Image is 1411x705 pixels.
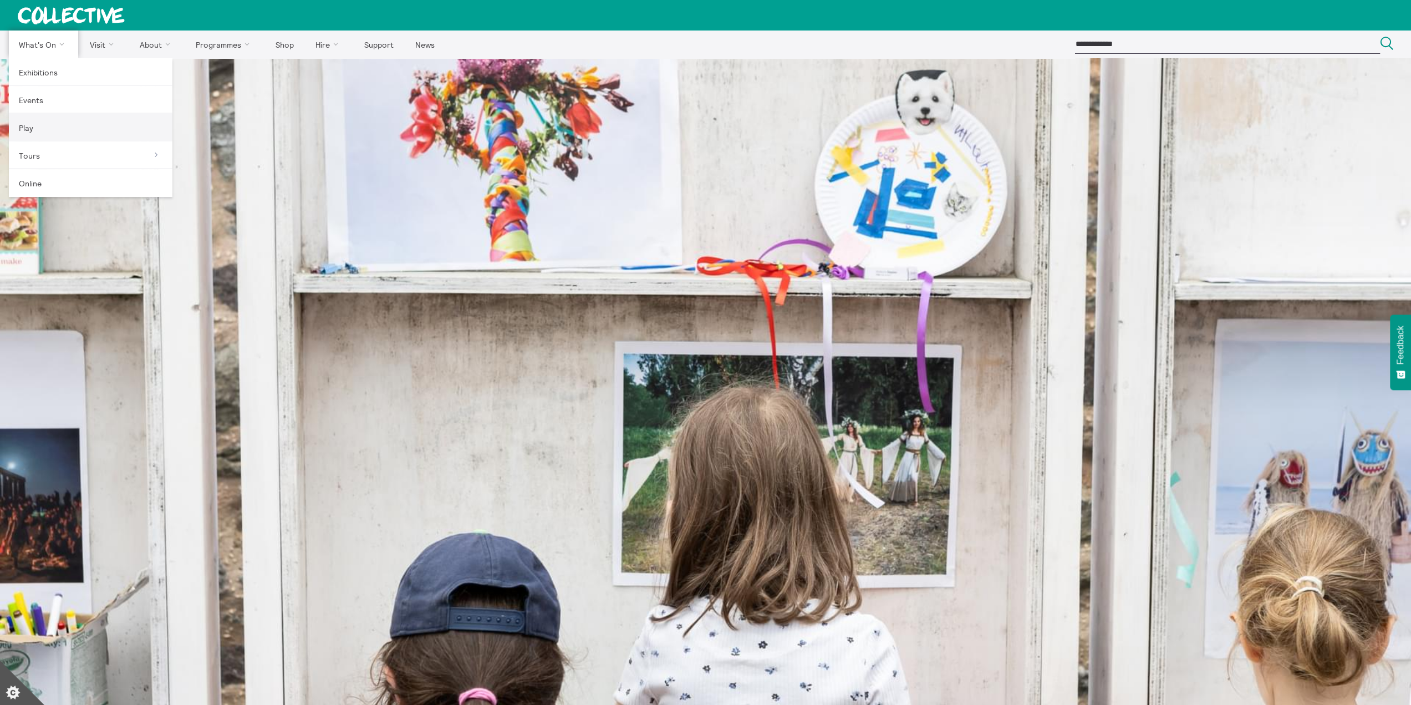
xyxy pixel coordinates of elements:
a: News [405,31,444,58]
a: Support [354,31,403,58]
button: Feedback - Show survey [1390,315,1411,390]
a: Shop [266,31,303,58]
a: Tours [9,141,172,169]
a: Online [9,169,172,197]
a: Hire [306,31,353,58]
a: Programmes [186,31,264,58]
a: Visit [80,31,128,58]
a: Exhibitions [9,58,172,86]
span: Feedback [1395,326,1405,364]
a: Events [9,86,172,114]
a: About [130,31,184,58]
a: Play [9,114,172,141]
a: What's On [9,31,78,58]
